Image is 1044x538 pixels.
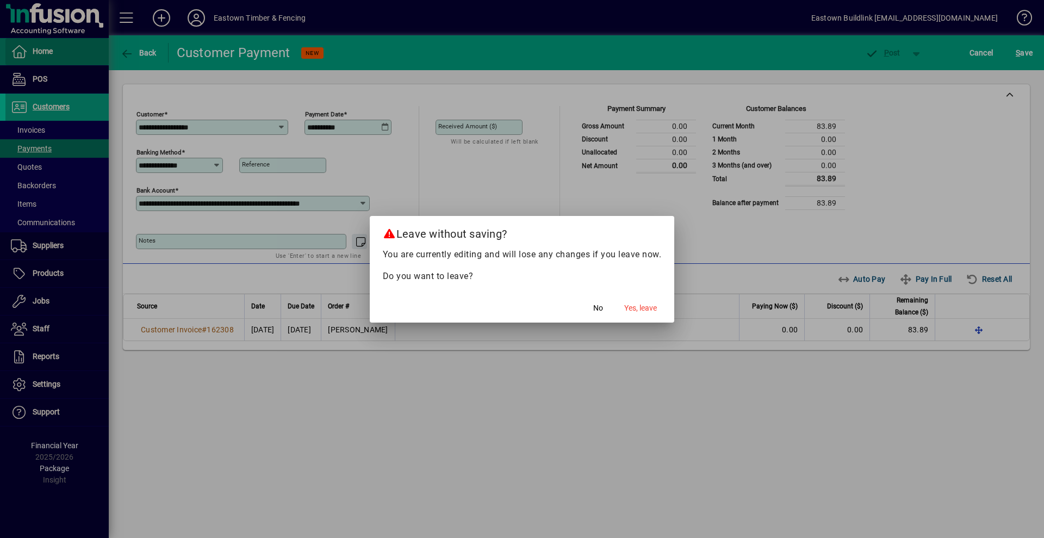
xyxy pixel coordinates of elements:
p: Do you want to leave? [383,270,662,283]
span: Yes, leave [624,302,657,314]
p: You are currently editing and will lose any changes if you leave now. [383,248,662,261]
h2: Leave without saving? [370,216,675,248]
button: No [581,299,616,318]
button: Yes, leave [620,299,661,318]
span: No [593,302,603,314]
